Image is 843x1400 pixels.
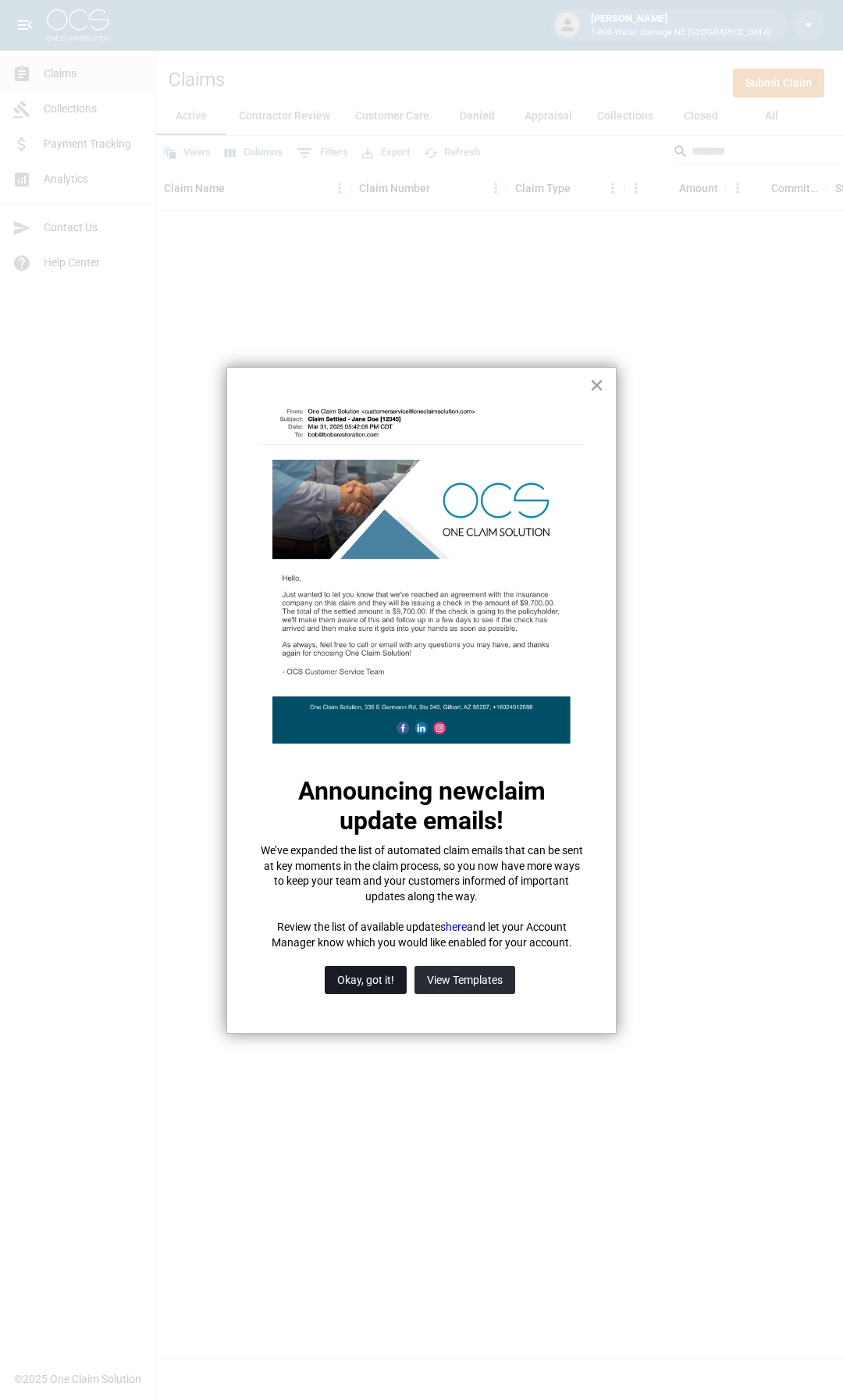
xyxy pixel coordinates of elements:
button: Close [589,372,604,397]
span: Announcing new [298,776,485,806]
span: Review the list of available updates [277,921,446,933]
button: View Templates [414,966,515,994]
button: Okay, got it! [325,966,407,994]
strong: claim update emails [340,776,552,835]
p: We’ve expanded the list of automated claim emails that can be sent at key moments in the claim pr... [258,843,585,904]
span: ! [496,806,503,835]
a: here [446,921,467,933]
span: and let your Account Manager know which you would like enabled for your account. [272,921,572,949]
